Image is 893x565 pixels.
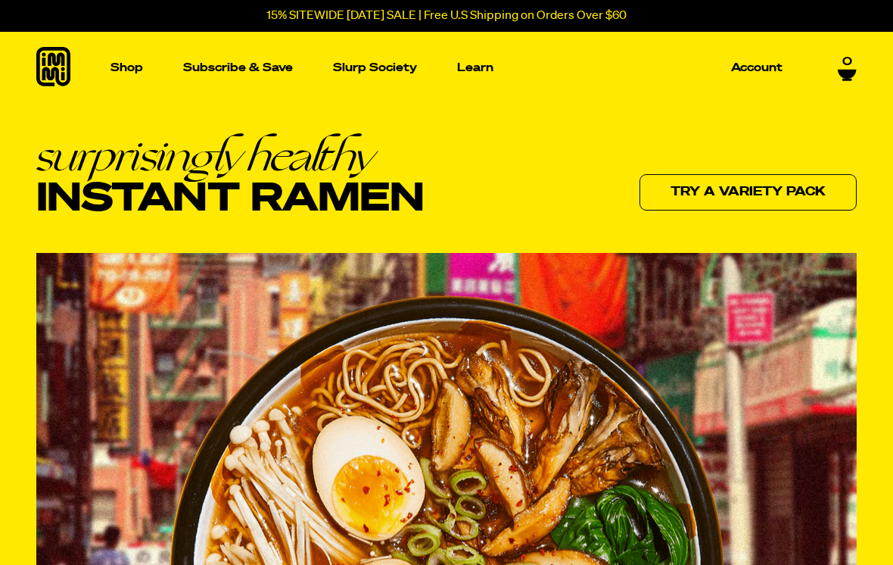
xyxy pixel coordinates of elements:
p: Subscribe & Save [183,62,293,73]
nav: Main navigation [104,32,789,104]
p: 15% SITEWIDE [DATE] SALE | Free U.S Shipping on Orders Over $60 [266,9,627,23]
p: Slurp Society [333,62,417,73]
span: 0 [842,55,852,69]
p: Learn [457,62,493,73]
em: surprisingly healthy [36,134,424,177]
p: Account [731,62,783,73]
a: Try a variety pack [639,174,857,211]
a: Slurp Society [327,56,423,80]
p: Shop [110,62,143,73]
a: 0 [838,55,857,81]
a: Account [725,56,789,80]
h1: Instant Ramen [36,134,424,220]
a: Subscribe & Save [177,56,299,80]
a: Learn [451,32,499,104]
a: Shop [104,32,149,104]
